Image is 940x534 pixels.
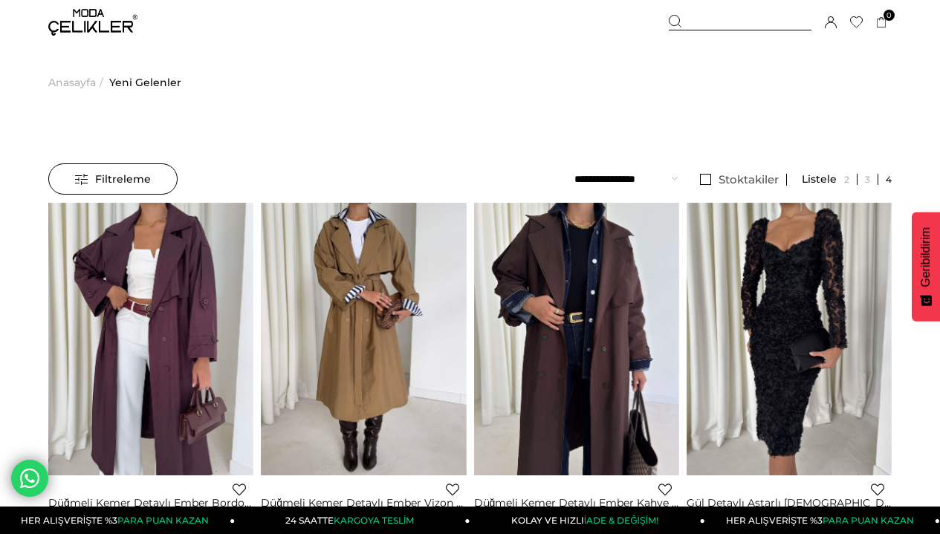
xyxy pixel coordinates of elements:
[261,496,466,509] a: Düğmeli Kemer Detaylı Ember Vizon Kadın Trenç 26K014
[474,496,679,509] a: Düğmeli Kemer Detaylı Ember Kahve Kadın Trenç 26K014
[584,515,658,526] span: İADE & DEĞİŞİM!
[687,203,892,476] img: Gül Detaylı Astarlı Christiana Siyah Kadın Elbise 26K009
[687,496,892,509] a: Gül Detaylı Astarlı [DEMOGRAPHIC_DATA] Siyah Kadın Elbise 26K009
[109,45,181,120] a: Yeni Gelenler
[334,515,414,526] span: KARGOYA TESLİM
[261,203,466,476] img: Düğmeli Kemer Detaylı Ember Vizon Kadın Trenç 26K014
[48,203,253,476] img: Düğmeli Kemer Detaylı Ember Bordo Kadın Trenç 26K014
[919,227,933,287] span: Geribildirim
[693,174,787,186] a: Stoktakiler
[871,483,884,496] a: Favorilere Ekle
[470,507,705,534] a: KOLAY VE HIZLIİADE & DEĞİŞİM!
[884,10,895,21] span: 0
[117,515,209,526] span: PARA PUAN KAZAN
[75,164,151,194] span: Filtreleme
[48,45,107,120] li: >
[705,507,940,534] a: HER ALIŞVERİŞTE %3PARA PUAN KAZAN
[474,203,679,476] img: Düğmeli Kemer Detaylı Ember Kahve Kadın Trenç 26K014
[719,172,779,186] span: Stoktakiler
[823,515,914,526] span: PARA PUAN KAZAN
[658,483,672,496] a: Favorilere Ekle
[48,9,137,36] img: logo
[876,17,887,28] a: 0
[235,507,470,534] a: 24 SAATTEKARGOYA TESLİM
[48,496,253,509] a: Düğmeli Kemer Detaylı Ember Bordo Kadın Trenç 26K014
[48,45,96,120] a: Anasayfa
[233,483,246,496] a: Favorilere Ekle
[912,212,940,322] button: Geribildirim - Show survey
[446,483,459,496] a: Favorilere Ekle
